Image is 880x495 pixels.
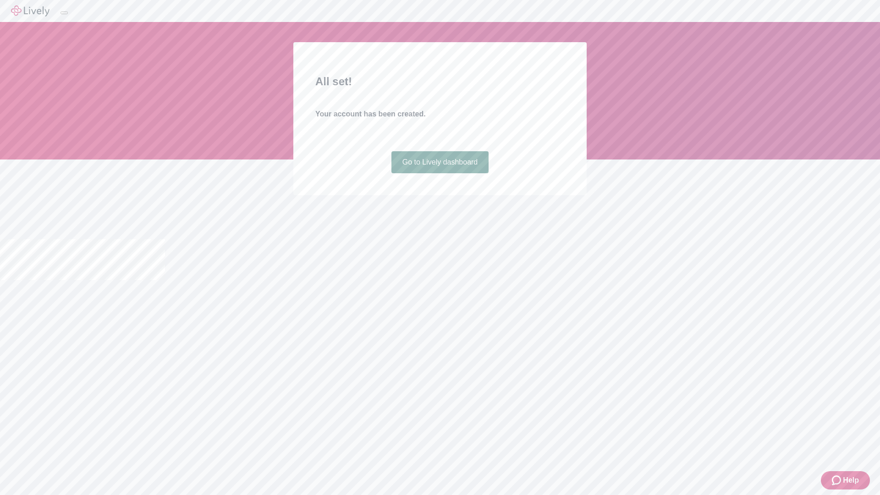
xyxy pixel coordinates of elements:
[821,471,870,489] button: Zendesk support iconHelp
[315,109,565,120] h4: Your account has been created.
[843,475,859,486] span: Help
[315,73,565,90] h2: All set!
[832,475,843,486] svg: Zendesk support icon
[11,5,49,16] img: Lively
[60,11,68,14] button: Log out
[391,151,489,173] a: Go to Lively dashboard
